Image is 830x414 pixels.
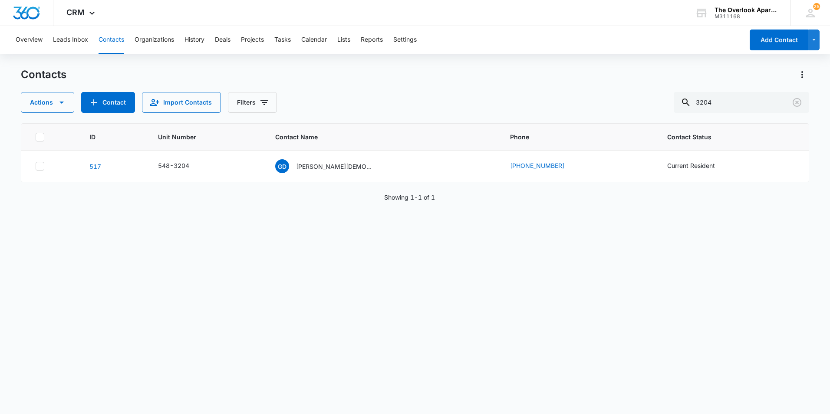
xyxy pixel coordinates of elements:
[750,30,808,50] button: Add Contact
[337,26,350,54] button: Lists
[81,92,135,113] button: Add Contact
[241,26,264,54] button: Projects
[158,132,254,141] span: Unit Number
[510,132,634,141] span: Phone
[89,163,101,170] a: Navigate to contact details page for Gabrielle Diakon
[296,162,374,171] p: [PERSON_NAME][DEMOGRAPHIC_DATA]
[184,26,204,54] button: History
[228,92,277,113] button: Filters
[66,8,85,17] span: CRM
[510,161,580,171] div: Phone - (732) 546-1771 - Select to Edit Field
[715,7,778,13] div: account name
[21,92,74,113] button: Actions
[384,193,435,202] p: Showing 1-1 of 1
[795,68,809,82] button: Actions
[813,3,820,10] div: notifications count
[393,26,417,54] button: Settings
[21,68,66,81] h1: Contacts
[142,92,221,113] button: Import Contacts
[813,3,820,10] span: 25
[274,26,291,54] button: Tasks
[510,161,564,170] a: [PHONE_NUMBER]
[89,132,125,141] span: ID
[158,161,205,171] div: Unit Number - 548-3204 - Select to Edit Field
[275,159,390,173] div: Contact Name - Gabrielle Diakon - Select to Edit Field
[275,132,477,141] span: Contact Name
[790,95,804,109] button: Clear
[361,26,383,54] button: Reports
[667,132,782,141] span: Contact Status
[158,161,189,170] div: 548-3204
[53,26,88,54] button: Leads Inbox
[667,161,715,170] div: Current Resident
[275,159,289,173] span: GD
[135,26,174,54] button: Organizations
[16,26,43,54] button: Overview
[99,26,124,54] button: Contacts
[215,26,231,54] button: Deals
[674,92,809,113] input: Search Contacts
[715,13,778,20] div: account id
[301,26,327,54] button: Calendar
[667,161,731,171] div: Contact Status - Current Resident - Select to Edit Field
